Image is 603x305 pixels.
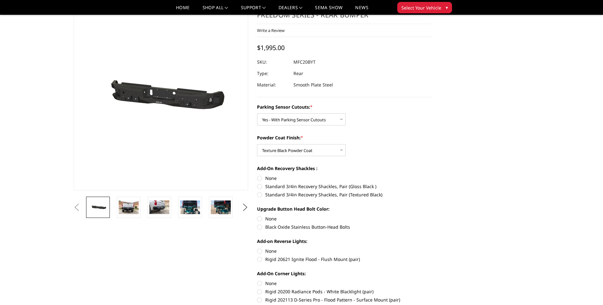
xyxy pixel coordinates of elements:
button: Next [240,203,250,212]
dd: Smooth Plate Steel [293,79,333,91]
button: Select Your Vehicle [397,2,452,13]
label: None [257,248,432,254]
span: Select Your Vehicle [401,4,441,11]
a: Home [176,5,190,15]
img: 2020-2025 Chevrolet / GMC 2500-3500 - Freedom Series - Rear Bumper [149,200,169,214]
label: Parking Sensor Cutouts: [257,104,432,110]
label: Black Oxide Stainless Button-Head Bolts [257,224,432,230]
a: 2020-2025 Chevrolet / GMC 2500-3500 - Freedom Series - Rear Bumper [74,0,248,190]
img: 2020-2025 Chevrolet / GMC 2500-3500 - Freedom Series - Rear Bumper [211,200,231,214]
label: Rigid 20621 Ignite Flood - Flush Mount (pair) [257,256,432,263]
a: SEMA Show [315,5,342,15]
label: Add-On Corner Lights: [257,270,432,277]
a: shop all [203,5,228,15]
iframe: Chat Widget [571,275,603,305]
a: Support [241,5,266,15]
label: None [257,175,432,181]
a: Dealers [279,5,303,15]
img: 2020-2025 Chevrolet / GMC 2500-3500 - Freedom Series - Rear Bumper [119,200,139,214]
span: ▾ [446,4,448,11]
a: Write a Review [257,28,285,33]
a: News [355,5,368,15]
label: Rigid 20200 Radiance Pods - White Blacklight (pair) [257,288,432,295]
label: Standard 3/4in Recovery Shackles, Pair (Textured Black) [257,191,432,198]
dd: MFC20BYT [293,56,316,68]
dt: Type: [257,68,289,79]
dt: Material: [257,79,289,91]
label: Standard 3/4in Recovery Shackles, Pair (Gloss Black ) [257,183,432,190]
label: Upgrade Button Head Bolt Color: [257,206,432,212]
dd: Rear [293,68,303,79]
label: None [257,215,432,222]
button: Previous [72,203,82,212]
label: None [257,280,432,287]
img: 2020-2025 Chevrolet / GMC 2500-3500 - Freedom Series - Rear Bumper [180,200,200,214]
label: Add-on Reverse Lights: [257,238,432,245]
dt: SKU: [257,56,289,68]
span: $1,995.00 [257,43,285,52]
label: Add-On Recovery Shackles : [257,165,432,172]
label: Powder Coat Finish: [257,134,432,141]
label: Rigid 202113 D-Series Pro - Flood Pattern - Surface Mount (pair) [257,296,432,303]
